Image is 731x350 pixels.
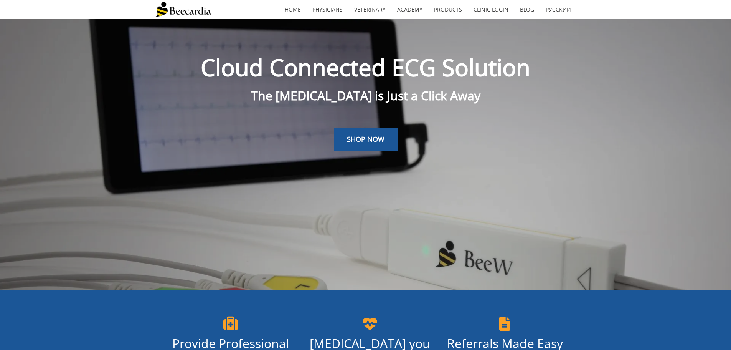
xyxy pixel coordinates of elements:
[428,1,468,18] a: Products
[348,1,391,18] a: Veterinary
[334,128,398,151] a: SHOP NOW
[201,51,530,83] span: Cloud Connected ECG Solution
[514,1,540,18] a: Blog
[468,1,514,18] a: Clinic Login
[279,1,307,18] a: home
[307,1,348,18] a: Physicians
[391,1,428,18] a: Academy
[251,87,480,104] span: The [MEDICAL_DATA] is Just a Click Away
[540,1,577,18] a: Русский
[155,2,211,17] img: Beecardia
[347,134,384,144] span: SHOP NOW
